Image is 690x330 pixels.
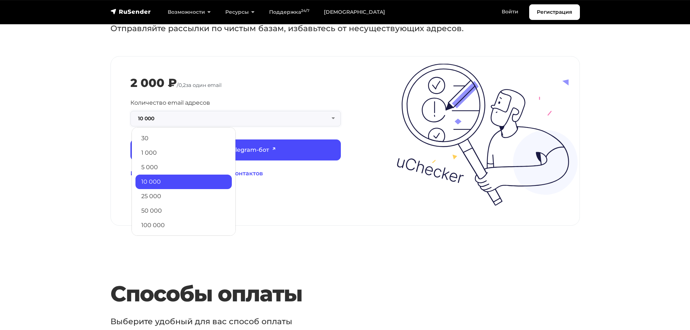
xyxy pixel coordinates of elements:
a: 30 [135,131,232,146]
a: Регистрация [529,4,580,20]
a: Перейти в Telegram-бот [130,139,341,160]
a: 100 000 [135,218,232,233]
ul: 10 000 [131,127,236,236]
span: 0,2 [179,82,186,88]
a: 50 000 [135,204,232,218]
div: 2 000 ₽ [130,76,177,90]
p: Отправляйте рассылки по чистым базам, избавьтесь от несуществующих адресов. [110,22,521,34]
a: [DEMOGRAPHIC_DATA] [317,5,392,20]
p: Выберите удобный для вас способ оплаты [110,316,521,327]
a: 200 000 [135,233,232,247]
label: Количество email адресов [130,99,210,107]
a: Войти [494,4,526,19]
h3: Способы оплаты [110,281,540,307]
a: Возможности [160,5,218,20]
span: / за один email [177,82,222,88]
sup: 24/7 [301,8,309,13]
button: 10 000 [130,111,341,126]
a: 25 000 [135,189,232,204]
a: Поддержка24/7 [262,5,317,20]
a: Инструкции по валидации базы контактов [130,169,341,178]
img: RuSender [110,8,151,15]
a: 5 000 [135,160,232,175]
a: Ресурсы [218,5,262,20]
a: 10 000 [135,175,232,189]
a: 1 000 [135,146,232,160]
